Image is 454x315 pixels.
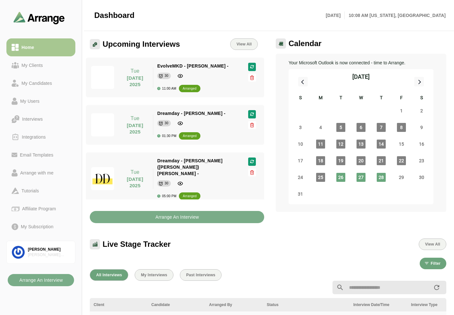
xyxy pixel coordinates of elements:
[121,75,149,88] p: [DATE] 2025
[296,156,305,165] span: Sunday, August 17, 2025
[336,156,345,165] span: Tuesday, August 19, 2025
[336,173,345,182] span: Tuesday, August 26, 2025
[121,176,149,189] p: [DATE] 2025
[90,269,128,281] button: All Interviews
[6,241,75,264] a: [PERSON_NAME][PERSON_NAME] Associates
[157,87,176,90] div: 11:00 AM
[352,72,370,81] div: [DATE]
[371,94,391,102] div: T
[397,156,406,165] span: Friday, August 22, 2025
[311,94,331,102] div: M
[6,182,75,200] a: Tutorials
[209,302,259,308] div: Arranged By
[141,273,167,277] span: My Interviews
[157,134,176,138] div: 01:30 PM
[6,110,75,128] a: Interviews
[18,97,42,105] div: My Users
[411,94,432,102] div: S
[430,261,441,266] span: Filter
[296,190,305,198] span: Sunday, August 31, 2025
[186,273,215,277] span: Past Interviews
[6,146,75,164] a: Email Templates
[121,122,149,135] p: [DATE] 2025
[28,252,70,258] div: [PERSON_NAME] Associates
[420,258,446,269] button: Filter
[157,194,176,198] div: 05:00 PM
[230,38,258,50] a: View All
[419,238,446,250] button: View All
[6,218,75,236] a: My Subscription
[151,302,201,308] div: Candidate
[353,302,403,308] div: Interview Date/Time
[121,115,149,122] p: Tue
[316,173,325,182] span: Monday, August 25, 2025
[103,39,180,49] span: Upcoming Interviews
[121,168,149,176] p: Tue
[417,123,426,132] span: Saturday, August 9, 2025
[377,140,386,149] span: Thursday, August 14, 2025
[19,79,55,87] div: My Candidates
[316,123,325,132] span: Monday, August 4, 2025
[336,123,345,132] span: Tuesday, August 5, 2025
[433,284,441,291] i: appended action
[157,158,223,176] span: Dreamday - [PERSON_NAME] ([PERSON_NAME]) [PERSON_NAME] -
[157,111,225,116] span: Dreamday - [PERSON_NAME] -
[357,156,366,165] span: Wednesday, August 20, 2025
[391,94,411,102] div: F
[377,173,386,182] span: Thursday, August 28, 2025
[417,173,426,182] span: Saturday, August 30, 2025
[6,200,75,218] a: Affiliate Program
[326,12,345,19] p: [DATE]
[164,180,168,187] div: 30
[90,211,264,223] button: Arrange An Interview
[6,128,75,146] a: Integrations
[357,123,366,132] span: Wednesday, August 6, 2025
[397,123,406,132] span: Friday, August 8, 2025
[20,205,58,213] div: Affiliate Program
[19,61,46,69] div: My Clients
[6,56,75,74] a: My Clients
[157,63,228,69] span: EvolveMKD - [PERSON_NAME] -
[336,140,345,149] span: Tuesday, August 12, 2025
[357,140,366,149] span: Wednesday, August 13, 2025
[267,302,346,308] div: Status
[397,140,406,149] span: Friday, August 15, 2025
[91,167,114,190] img: dreamdayla_logo.jpg
[19,44,37,51] div: Home
[20,115,45,123] div: Interviews
[316,156,325,165] span: Monday, August 18, 2025
[94,302,144,308] div: Client
[6,92,75,110] a: My Users
[296,140,305,149] span: Sunday, August 10, 2025
[289,59,433,67] p: Your Microsoft Outlook is now connected - time to Arrange.
[135,269,173,281] button: My Interviews
[377,156,386,165] span: Thursday, August 21, 2025
[164,73,168,79] div: 30
[155,211,199,223] b: Arrange An Interview
[103,239,171,249] span: Live Stage Tracker
[425,242,440,246] span: View All
[417,140,426,149] span: Saturday, August 16, 2025
[6,164,75,182] a: Arrange with me
[417,106,426,115] span: Saturday, August 2, 2025
[377,123,386,132] span: Thursday, August 7, 2025
[316,140,325,149] span: Monday, August 11, 2025
[296,173,305,182] span: Sunday, August 24, 2025
[397,106,406,115] span: Friday, August 1, 2025
[94,11,134,20] span: Dashboard
[296,123,305,132] span: Sunday, August 3, 2025
[121,67,149,75] p: Tue
[28,247,70,252] div: [PERSON_NAME]
[183,193,197,199] div: arranged
[8,274,74,286] button: Arrange An Interview
[18,223,56,230] div: My Subscription
[357,173,366,182] span: Wednesday, August 27, 2025
[18,169,56,177] div: Arrange with me
[397,173,406,182] span: Friday, August 29, 2025
[351,94,371,102] div: W
[289,39,322,48] span: Calendar
[417,156,426,165] span: Saturday, August 23, 2025
[236,42,252,46] span: View All
[13,12,65,24] img: arrangeai-name-small-logo.4d2b8aee.svg
[183,85,197,92] div: arranged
